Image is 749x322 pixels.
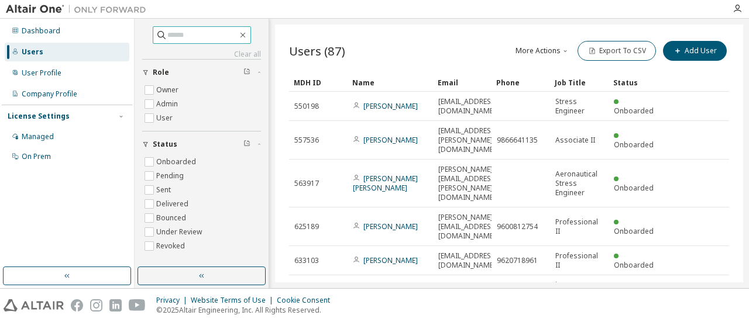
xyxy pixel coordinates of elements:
[497,222,538,231] span: 9600812754
[90,299,102,311] img: instagram.svg
[129,299,146,311] img: youtube.svg
[156,111,175,125] label: User
[156,169,186,183] label: Pending
[156,183,173,197] label: Sent
[497,256,538,265] span: 9620718961
[438,251,497,270] span: [EMAIL_ADDRESS][DOMAIN_NAME]
[277,296,337,305] div: Cookie Consent
[156,305,337,315] p: © 2025 Altair Engineering, Inc. All Rights Reserved.
[243,68,250,77] span: Clear filter
[555,169,603,198] span: Aeronautical Stress Engineer
[191,296,277,305] div: Website Terms of Use
[156,296,191,305] div: Privacy
[294,222,319,231] span: 625189
[578,41,656,61] button: Export To CSV
[289,43,345,59] span: Users (87)
[22,89,77,99] div: Company Profile
[4,299,64,311] img: altair_logo.svg
[555,217,603,236] span: Professional II
[363,221,418,231] a: [PERSON_NAME]
[8,112,70,121] div: License Settings
[22,152,51,161] div: On Prem
[153,140,177,149] span: Status
[294,102,319,111] span: 550198
[555,251,603,270] span: Professional II
[363,101,418,111] a: [PERSON_NAME]
[156,239,187,253] label: Revoked
[294,256,319,265] span: 633103
[156,211,188,225] label: Bounced
[156,225,204,239] label: Under Review
[156,97,180,111] label: Admin
[514,41,571,61] button: More Actions
[142,60,261,85] button: Role
[496,73,545,92] div: Phone
[109,299,122,311] img: linkedin.svg
[363,255,418,265] a: [PERSON_NAME]
[614,183,654,193] span: Onboarded
[243,140,250,149] span: Clear filter
[22,47,43,57] div: Users
[438,165,497,202] span: [PERSON_NAME][EMAIL_ADDRESS][PERSON_NAME][DOMAIN_NAME]
[142,131,261,157] button: Status
[153,68,169,77] span: Role
[438,73,487,92] div: Email
[438,213,497,241] span: [PERSON_NAME][EMAIL_ADDRESS][DOMAIN_NAME]
[352,73,428,92] div: Name
[555,281,603,299] span: intern - trainee CSS
[555,97,603,116] span: Stress Engineer
[22,68,61,78] div: User Profile
[156,197,191,211] label: Delivered
[71,299,83,311] img: facebook.svg
[156,83,181,97] label: Owner
[614,140,654,150] span: Onboarded
[363,135,418,145] a: [PERSON_NAME]
[497,136,538,145] span: 9866641135
[614,260,654,270] span: Onboarded
[156,155,198,169] label: Onboarded
[294,73,343,92] div: MDH ID
[6,4,152,15] img: Altair One
[555,73,604,92] div: Job Title
[614,226,654,236] span: Onboarded
[22,132,54,141] div: Managed
[438,97,497,116] span: [EMAIL_ADDRESS][DOMAIN_NAME]
[614,106,654,116] span: Onboarded
[294,136,319,145] span: 557536
[663,41,727,61] button: Add User
[555,136,595,145] span: Associate II
[613,73,662,92] div: Status
[142,50,261,59] a: Clear all
[22,26,60,36] div: Dashboard
[438,126,497,154] span: [EMAIL_ADDRESS][PERSON_NAME][DOMAIN_NAME]
[438,281,497,299] span: [EMAIL_ADDRESS][DOMAIN_NAME]
[353,174,418,193] a: [PERSON_NAME] [PERSON_NAME]
[294,179,319,188] span: 563917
